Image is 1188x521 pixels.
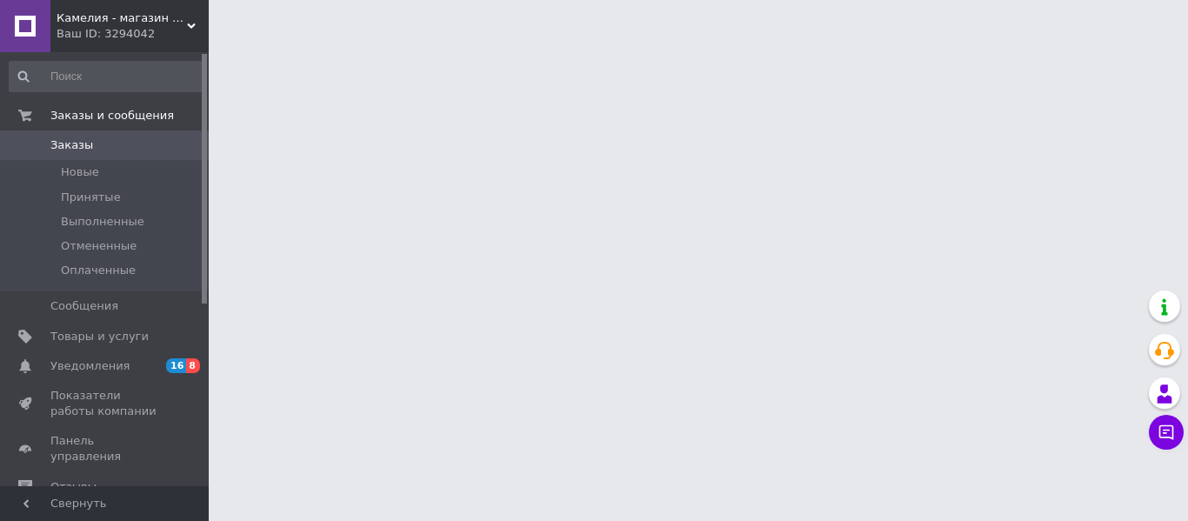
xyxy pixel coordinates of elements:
span: Оплаченные [61,263,136,278]
span: Принятые [61,190,121,205]
span: Сообщения [50,298,118,314]
span: Товары и услуги [50,329,149,344]
span: Выполненные [61,214,144,230]
input: Поиск [9,61,205,92]
span: Отмененные [61,238,137,254]
span: Камелия - магазин соблазнительного женского нижнего белья р. XS-6XL. [57,10,187,26]
span: 16 [166,358,186,373]
span: Панель управления [50,433,161,464]
span: 8 [186,358,200,373]
span: Заказы [50,137,93,153]
span: Новые [61,164,99,180]
span: Заказы и сообщения [50,108,174,124]
div: Ваш ID: 3294042 [57,26,209,42]
button: Чат с покупателем [1149,415,1184,450]
span: Показатели работы компании [50,388,161,419]
span: Отзывы [50,479,97,495]
span: Уведомления [50,358,130,374]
